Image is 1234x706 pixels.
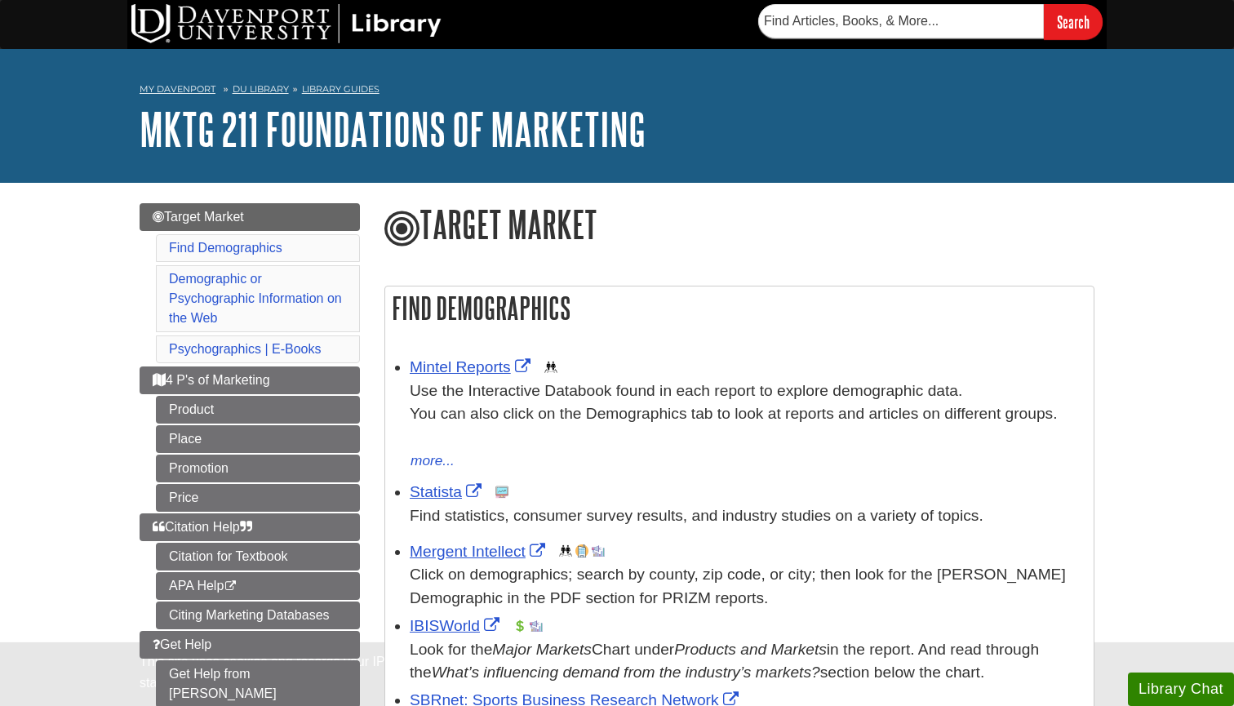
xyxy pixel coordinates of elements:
[530,619,543,633] img: Industry Report
[153,637,211,651] span: Get Help
[410,483,486,500] a: Link opens in new window
[140,78,1094,104] nav: breadcrumb
[385,286,1094,330] h2: Find Demographics
[410,638,1085,686] div: Look for the Chart under in the report. And read through the section below the chart.
[224,581,237,592] i: This link opens in a new window
[410,380,1085,450] div: Use the Interactive Databook found in each report to explore demographic data. You can also click...
[575,544,588,557] img: Company Information
[169,272,342,325] a: Demographic or Psychographic Information on the Web
[140,203,360,231] a: Target Market
[233,83,289,95] a: DU Library
[140,631,360,659] a: Get Help
[384,203,1094,249] h1: Target Market
[592,544,605,557] img: Industry Report
[410,617,504,634] a: Link opens in new window
[169,241,282,255] a: Find Demographics
[156,396,360,424] a: Product
[544,361,557,374] img: Demographics
[156,484,360,512] a: Price
[156,602,360,629] a: Citing Marketing Databases
[492,641,592,658] i: Major Markets
[140,104,646,154] a: MKTG 211 Foundations of Marketing
[156,425,360,453] a: Place
[140,513,360,541] a: Citation Help
[410,543,549,560] a: Link opens in new window
[153,210,244,224] span: Target Market
[559,544,572,557] img: Demographics
[302,83,380,95] a: Library Guides
[153,373,270,387] span: 4 P's of Marketing
[674,641,827,658] i: Products and Markets
[758,4,1044,38] input: Find Articles, Books, & More...
[410,358,535,375] a: Link opens in new window
[140,366,360,394] a: 4 P's of Marketing
[410,450,455,473] button: more...
[1128,673,1234,706] button: Library Chat
[758,4,1103,39] form: Searches DU Library's articles, books, and more
[432,664,820,681] i: What’s influencing demand from the industry’s markets?
[495,486,508,499] img: Statistics
[156,455,360,482] a: Promotion
[513,619,526,633] img: Financial Report
[140,82,215,96] a: My Davenport
[410,504,1085,528] p: Find statistics, consumer survey results, and industry studies on a variety of topics.
[1044,4,1103,39] input: Search
[169,342,321,356] a: Psychographics | E-Books
[156,572,360,600] a: APA Help
[410,563,1085,611] div: Click on demographics; search by county, zip code, or city; then look for the [PERSON_NAME] Demog...
[153,520,252,534] span: Citation Help
[156,543,360,571] a: Citation for Textbook
[131,4,442,43] img: DU Library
